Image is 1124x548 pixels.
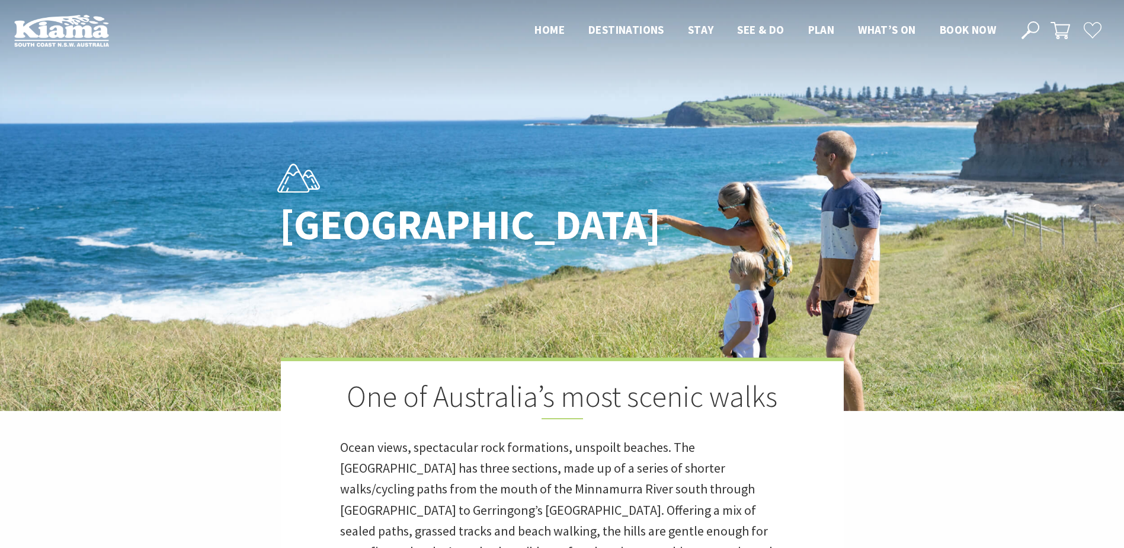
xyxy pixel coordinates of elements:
[588,23,664,37] span: Destinations
[280,202,614,247] h1: [GEOGRAPHIC_DATA]
[858,23,916,37] span: What’s On
[737,23,784,37] span: See & Do
[808,23,835,37] span: Plan
[688,23,714,37] span: Stay
[523,21,1008,40] nav: Main Menu
[940,23,996,37] span: Book now
[14,14,109,47] img: Kiama Logo
[340,379,784,419] h2: One of Australia’s most scenic walks
[534,23,565,37] span: Home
